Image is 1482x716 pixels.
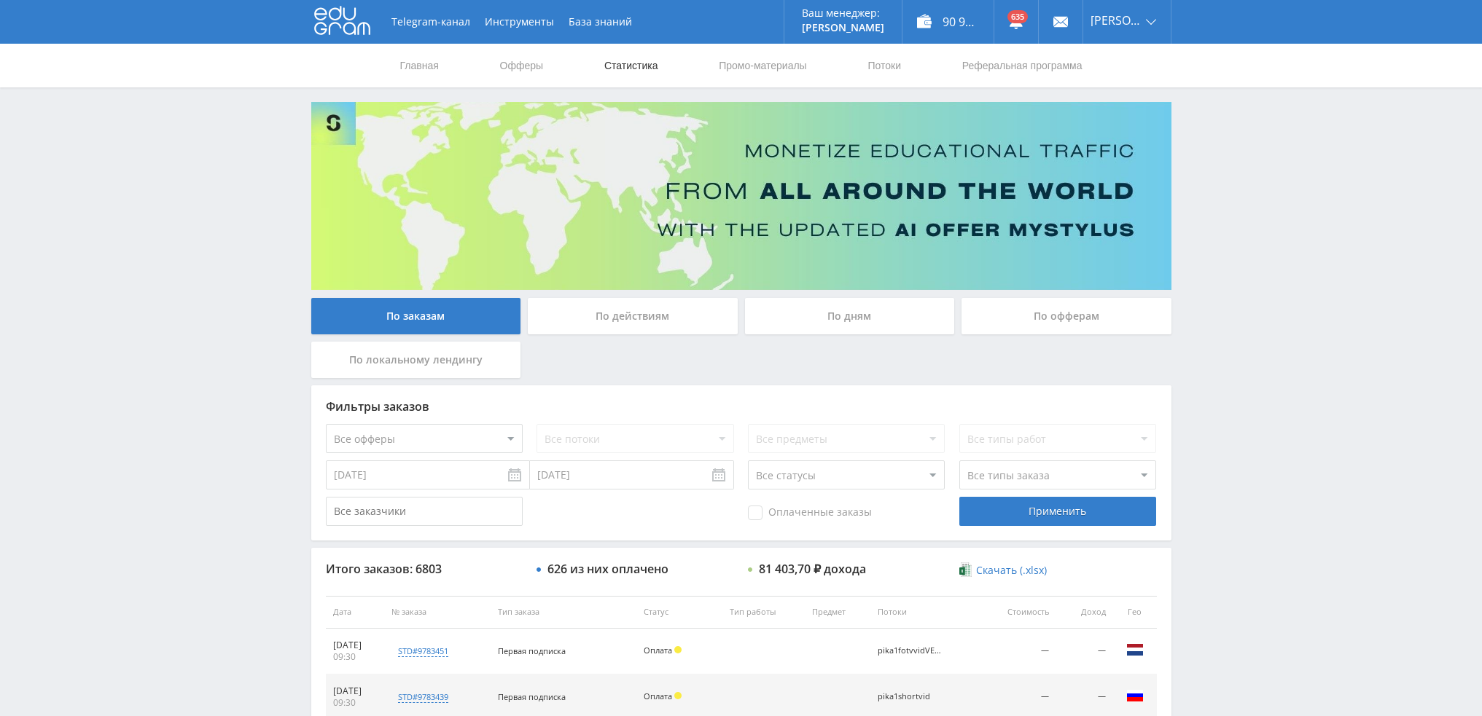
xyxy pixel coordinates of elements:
[311,102,1171,290] img: Banner
[499,44,545,87] a: Офферы
[870,596,980,629] th: Потоки
[1113,596,1157,629] th: Гео
[980,596,1056,629] th: Стоимость
[722,596,805,629] th: Тип работы
[802,7,884,19] p: Ваш менеджер:
[333,697,377,709] div: 09:30
[866,44,902,87] a: Потоки
[326,497,523,526] input: Все заказчики
[333,685,377,697] div: [DATE]
[980,629,1056,674] td: —
[644,691,672,701] span: Оплата
[326,562,523,575] div: Итого заказов: 6803
[333,640,377,651] div: [DATE]
[547,562,668,575] div: 626 из них оплачено
[805,596,870,629] th: Предмет
[959,497,1156,526] div: Применить
[644,645,672,656] span: Оплата
[398,691,448,703] div: std#9783439
[1126,641,1144,658] img: nld.png
[674,692,682,699] span: Холд
[959,563,1047,578] a: Скачать (.xlsx)
[326,596,384,629] th: Дата
[745,298,955,334] div: По дням
[1056,629,1113,674] td: —
[326,400,1157,413] div: Фильтры заказов
[959,562,972,577] img: xlsx
[311,298,521,334] div: По заказам
[384,596,491,629] th: № заказа
[759,562,866,575] div: 81 403,70 ₽ дохода
[802,22,884,34] p: [PERSON_NAME]
[674,646,682,653] span: Холд
[1091,15,1142,26] span: [PERSON_NAME]
[399,44,440,87] a: Главная
[962,298,1171,334] div: По офферам
[961,44,1084,87] a: Реферальная программа
[603,44,660,87] a: Статистика
[976,564,1047,576] span: Скачать (.xlsx)
[636,596,723,629] th: Статус
[333,651,377,663] div: 09:30
[717,44,808,87] a: Промо-материалы
[498,691,566,702] span: Первая подписка
[398,645,448,657] div: std#9783451
[491,596,636,629] th: Тип заказа
[528,298,738,334] div: По действиям
[1056,596,1113,629] th: Доход
[311,342,521,378] div: По локальному лендингу
[878,692,943,701] div: pika1shortvid
[1126,687,1144,704] img: rus.png
[878,646,943,656] div: pika1fotvvidVEO3
[748,505,872,520] span: Оплаченные заказы
[498,645,566,656] span: Первая подписка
